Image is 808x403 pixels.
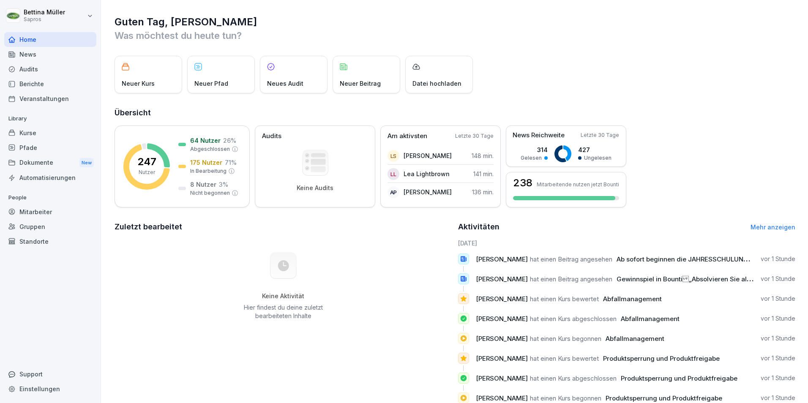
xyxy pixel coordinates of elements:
div: LS [388,150,399,162]
h2: Übersicht [115,107,795,119]
p: 136 min. [472,188,494,196]
a: Einstellungen [4,381,96,396]
div: AP [388,186,399,198]
p: 314 [521,145,548,154]
p: Audits [262,131,281,141]
h2: Aktivitäten [458,221,500,233]
p: 71 % [225,158,237,167]
p: vor 1 Stunde [761,354,795,362]
p: Nutzer [139,169,155,176]
a: Gruppen [4,219,96,234]
h2: Zuletzt bearbeitet [115,221,452,233]
div: Dokumente [4,155,96,171]
span: hat einen Beitrag angesehen [530,255,612,263]
span: hat einen Kurs begonnen [530,335,601,343]
span: [PERSON_NAME] [476,295,528,303]
p: Mitarbeitende nutzen jetzt Bounti [537,181,619,188]
div: LL [388,168,399,180]
div: New [79,158,94,168]
p: vor 1 Stunde [761,294,795,303]
p: Was möchtest du heute tun? [115,29,795,42]
p: vor 1 Stunde [761,334,795,343]
p: 8 Nutzer [190,180,216,189]
p: [PERSON_NAME] [404,151,452,160]
span: [PERSON_NAME] [476,315,528,323]
p: vor 1 Stunde [761,394,795,402]
span: Produktsperrung und Produktfreigabe [621,374,737,382]
a: Mitarbeiter [4,204,96,219]
p: Neuer Pfad [194,79,228,88]
p: Gelesen [521,154,542,162]
p: 141 min. [473,169,494,178]
a: Standorte [4,234,96,249]
h6: [DATE] [458,239,796,248]
p: vor 1 Stunde [761,255,795,263]
p: 64 Nutzer [190,136,221,145]
span: Abfallmanagement [621,315,680,323]
span: [PERSON_NAME] [476,354,528,362]
a: Mehr anzeigen [751,223,795,231]
a: Kurse [4,125,96,140]
p: 26 % [223,136,236,145]
a: Pfade [4,140,96,155]
p: Keine Audits [297,184,333,192]
p: News Reichweite [513,131,565,140]
span: Produktsperrung und Produktfreigabe [606,394,722,402]
h1: Guten Tag, [PERSON_NAME] [115,15,795,29]
span: Abfallmanagement [603,295,662,303]
p: Letzte 30 Tage [455,132,494,140]
p: Lea Lightbrown [404,169,450,178]
a: Audits [4,62,96,76]
a: DokumenteNew [4,155,96,171]
span: hat einen Kurs begonnen [530,394,601,402]
p: vor 1 Stunde [761,275,795,283]
a: News [4,47,96,62]
p: [PERSON_NAME] [404,188,452,196]
p: 427 [578,145,611,154]
p: Am aktivsten [388,131,427,141]
span: [PERSON_NAME] [476,255,528,263]
p: In Bearbeitung [190,167,227,175]
a: Berichte [4,76,96,91]
p: 247 [137,157,156,167]
a: Automatisierungen [4,170,96,185]
span: hat einen Beitrag angesehen [530,275,612,283]
span: hat einen Kurs bewertet [530,354,599,362]
p: Ungelesen [584,154,611,162]
p: Neuer Kurs [122,79,155,88]
span: Abfallmanagement [606,335,664,343]
span: [PERSON_NAME] [476,275,528,283]
p: Abgeschlossen [190,145,230,153]
p: Datei hochladen [412,79,461,88]
span: [PERSON_NAME] [476,374,528,382]
a: Veranstaltungen [4,91,96,106]
p: 175 Nutzer [190,158,222,167]
span: Produktsperrung und Produktfreigabe [603,354,720,362]
p: Sapros [24,16,65,22]
p: 3 % [219,180,228,189]
h5: Keine Aktivität [240,292,326,300]
p: People [4,191,96,204]
p: Neues Audit [267,79,303,88]
p: vor 1 Stunde [761,314,795,323]
a: Home [4,32,96,47]
p: Hier findest du deine zuletzt bearbeiteten Inhalte [240,303,326,320]
span: [PERSON_NAME] [476,335,528,343]
p: Library [4,112,96,125]
span: hat einen Kurs bewertet [530,295,599,303]
p: Nicht begonnen [190,189,230,197]
p: Neuer Beitrag [340,79,381,88]
p: Letzte 30 Tage [581,131,619,139]
div: Support [4,367,96,381]
p: 148 min. [472,151,494,160]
